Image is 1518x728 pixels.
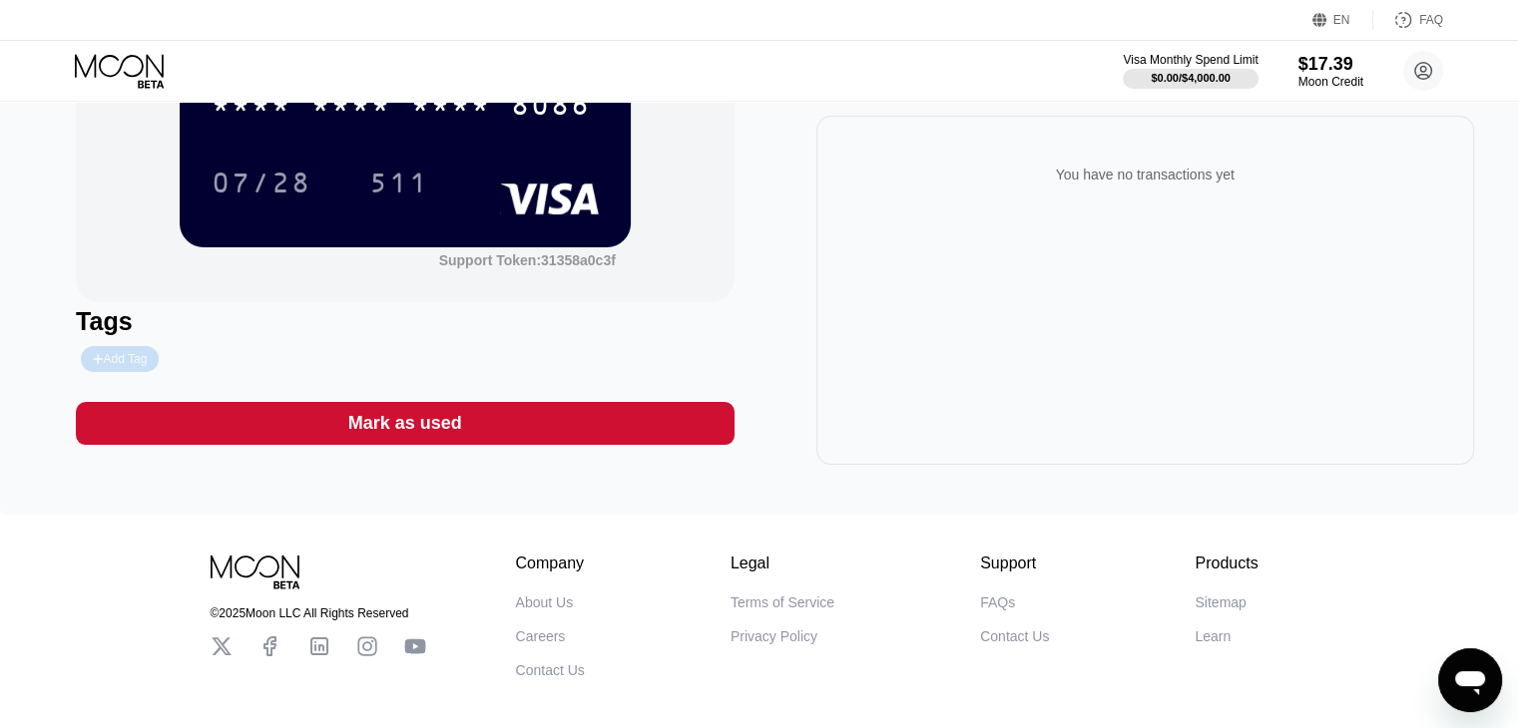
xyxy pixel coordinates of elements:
[980,628,1049,644] div: Contact Us
[1419,13,1443,27] div: FAQ
[731,554,834,572] div: Legal
[1151,72,1231,84] div: $0.00 / $4,000.00
[1195,628,1231,644] div: Learn
[81,346,159,372] div: Add Tag
[516,628,566,644] div: Careers
[1195,594,1246,610] div: Sitemap
[1123,53,1258,89] div: Visa Monthly Spend Limit$0.00/$4,000.00
[212,170,311,201] div: 07/28
[832,147,1458,202] div: You have no transactions yet
[980,594,1015,610] div: FAQs
[731,594,834,610] div: Terms of Service
[980,554,1049,572] div: Support
[1298,54,1363,75] div: $17.39
[516,594,574,610] div: About Us
[511,92,591,124] div: 8086
[1195,554,1258,572] div: Products
[731,628,817,644] div: Privacy Policy
[439,252,616,268] div: Support Token:31358a0c3f
[348,412,462,435] div: Mark as used
[1298,54,1363,89] div: $17.39Moon Credit
[1333,13,1350,27] div: EN
[93,352,147,366] div: Add Tag
[1438,648,1502,712] iframe: Button to launch messaging window
[516,554,585,572] div: Company
[1312,10,1373,30] div: EN
[1298,75,1363,89] div: Moon Credit
[354,158,444,207] div: 511
[1373,10,1443,30] div: FAQ
[197,158,326,207] div: 07/28
[211,606,426,620] div: © 2025 Moon LLC All Rights Reserved
[76,307,734,336] div: Tags
[516,662,585,678] div: Contact Us
[76,402,734,445] div: Mark as used
[439,252,616,268] div: Support Token: 31358a0c3f
[1123,53,1258,67] div: Visa Monthly Spend Limit
[369,170,429,201] div: 511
